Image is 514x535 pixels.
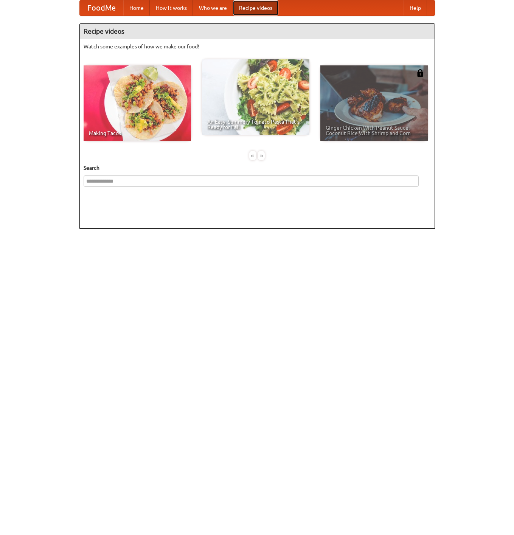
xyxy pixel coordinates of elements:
div: « [249,151,256,160]
p: Watch some examples of how we make our food! [84,43,431,50]
a: FoodMe [80,0,123,16]
h5: Search [84,164,431,172]
a: An Easy, Summery Tomato Pasta That's Ready for Fall [202,59,309,135]
div: » [258,151,265,160]
span: Making Tacos [89,130,186,136]
a: How it works [150,0,193,16]
a: Recipe videos [233,0,278,16]
a: Home [123,0,150,16]
a: Help [404,0,427,16]
a: Making Tacos [84,65,191,141]
a: Who we are [193,0,233,16]
img: 483408.png [416,69,424,77]
h4: Recipe videos [80,24,435,39]
span: An Easy, Summery Tomato Pasta That's Ready for Fall [207,119,304,130]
